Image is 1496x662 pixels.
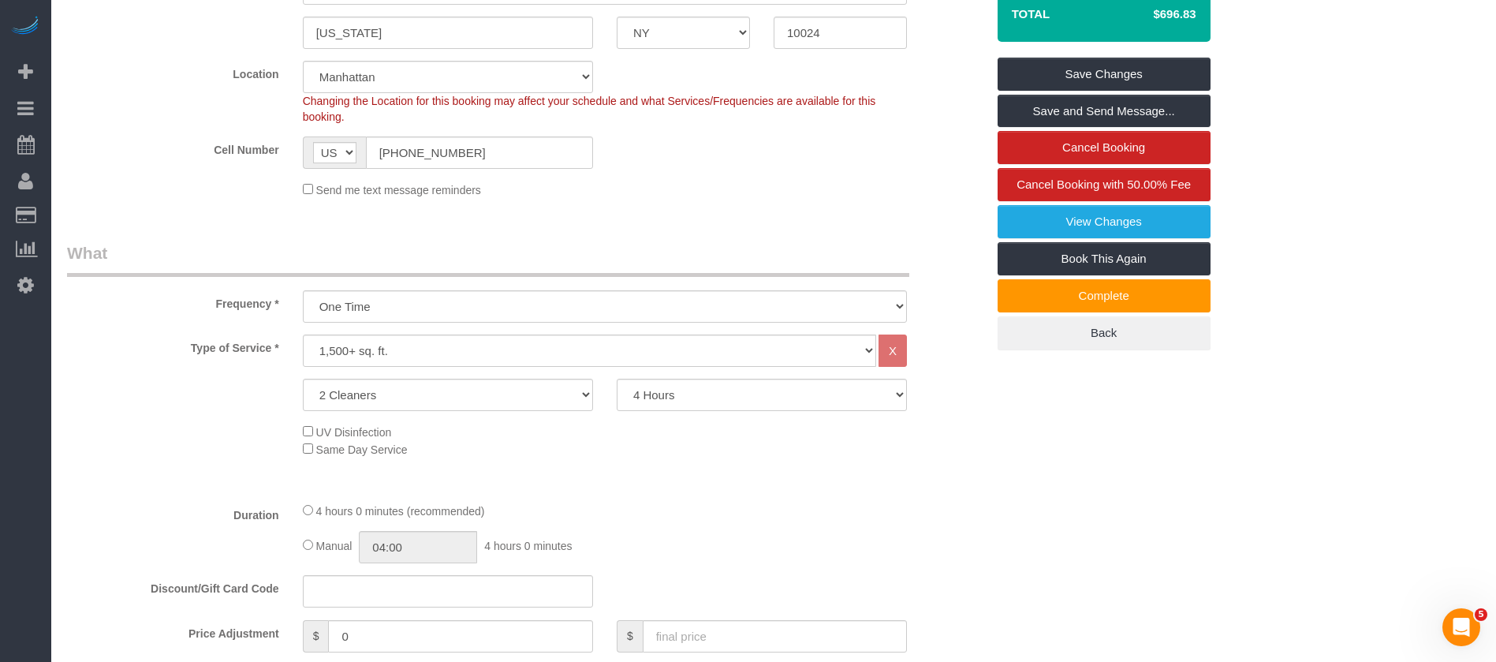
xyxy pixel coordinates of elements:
[55,575,291,597] label: Discount/Gift Card Code
[366,137,593,169] input: Cell Number
[316,505,485,518] span: 4 hours 0 minutes (recommended)
[316,443,408,456] span: Same Day Service
[998,316,1211,350] a: Back
[55,137,291,158] label: Cell Number
[484,540,572,552] span: 4 hours 0 minutes
[998,131,1211,164] a: Cancel Booking
[998,242,1211,275] a: Book This Again
[998,95,1211,128] a: Save and Send Message...
[55,620,291,641] label: Price Adjustment
[316,426,392,439] span: UV Disinfection
[316,540,353,552] span: Manual
[55,290,291,312] label: Frequency *
[303,620,329,653] span: $
[998,58,1211,91] a: Save Changes
[303,17,593,49] input: City
[617,620,643,653] span: $
[316,184,481,196] span: Send me text message reminders
[774,17,907,49] input: Zip Code
[998,205,1211,238] a: View Changes
[67,241,909,277] legend: What
[1442,608,1480,646] iframe: Intercom live chat
[55,335,291,356] label: Type of Service *
[9,16,41,38] img: Automaid Logo
[998,168,1211,201] a: Cancel Booking with 50.00% Fee
[1012,7,1050,21] strong: Total
[1475,608,1487,621] span: 5
[303,95,876,123] span: Changing the Location for this booking may affect your schedule and what Services/Frequencies are...
[1106,8,1196,21] h4: $696.83
[55,502,291,523] label: Duration
[998,279,1211,312] a: Complete
[55,61,291,82] label: Location
[1017,178,1191,191] span: Cancel Booking with 50.00% Fee
[643,620,907,653] input: final price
